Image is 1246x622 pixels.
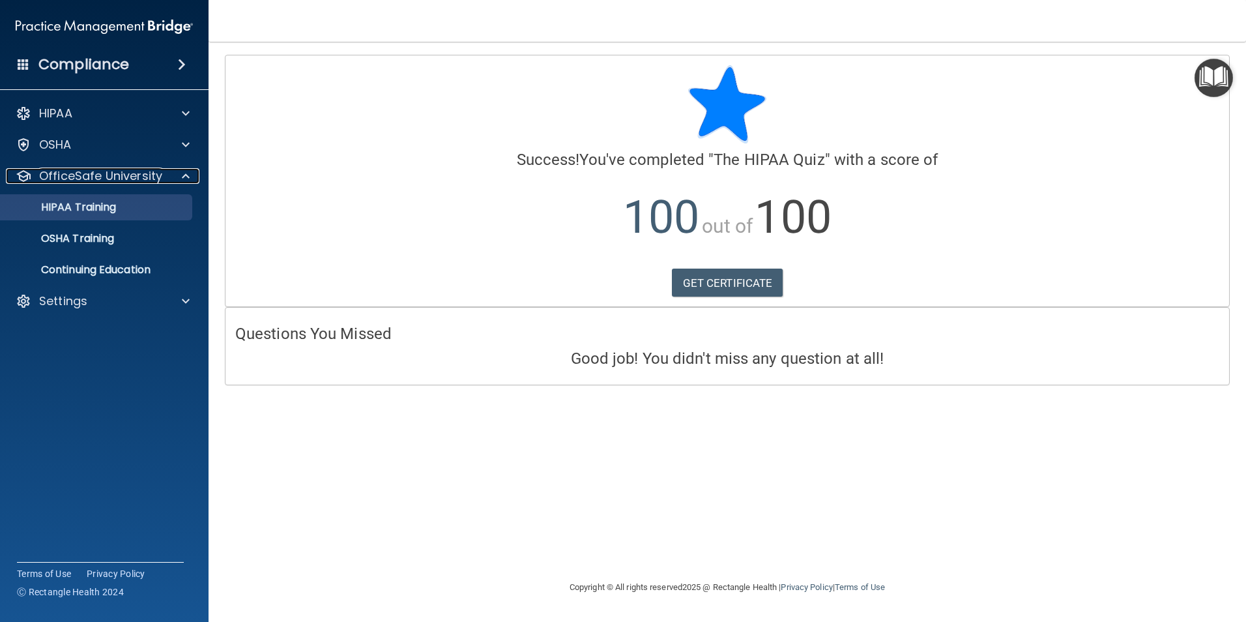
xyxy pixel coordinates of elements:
a: Privacy Policy [87,567,145,580]
a: GET CERTIFICATE [672,269,783,297]
a: OSHA [16,137,190,153]
h4: Good job! You didn't miss any question at all! [235,350,1219,367]
span: 100 [623,190,699,244]
p: Settings [39,293,87,309]
a: Terms of Use [17,567,71,580]
a: Privacy Policy [781,582,832,592]
a: Settings [16,293,190,309]
p: OSHA Training [8,232,114,245]
p: HIPAA Training [8,201,116,214]
p: Continuing Education [8,263,186,276]
span: out of [702,215,753,237]
h4: Compliance [38,55,129,74]
span: Success! [517,151,580,169]
h4: Questions You Missed [235,325,1219,342]
span: 100 [755,190,831,244]
p: HIPAA [39,106,72,121]
img: blue-star-rounded.9d042014.png [688,65,766,143]
p: OfficeSafe University [39,168,162,184]
img: PMB logo [16,14,193,40]
button: Open Resource Center [1195,59,1233,97]
a: OfficeSafe University [16,168,190,184]
span: Ⓒ Rectangle Health 2024 [17,585,124,599]
h4: You've completed " " with a score of [235,151,1219,168]
a: Terms of Use [835,582,885,592]
span: The HIPAA Quiz [714,151,824,169]
a: HIPAA [16,106,190,121]
div: Copyright © All rights reserved 2025 @ Rectangle Health | | [489,567,965,608]
p: OSHA [39,137,72,153]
